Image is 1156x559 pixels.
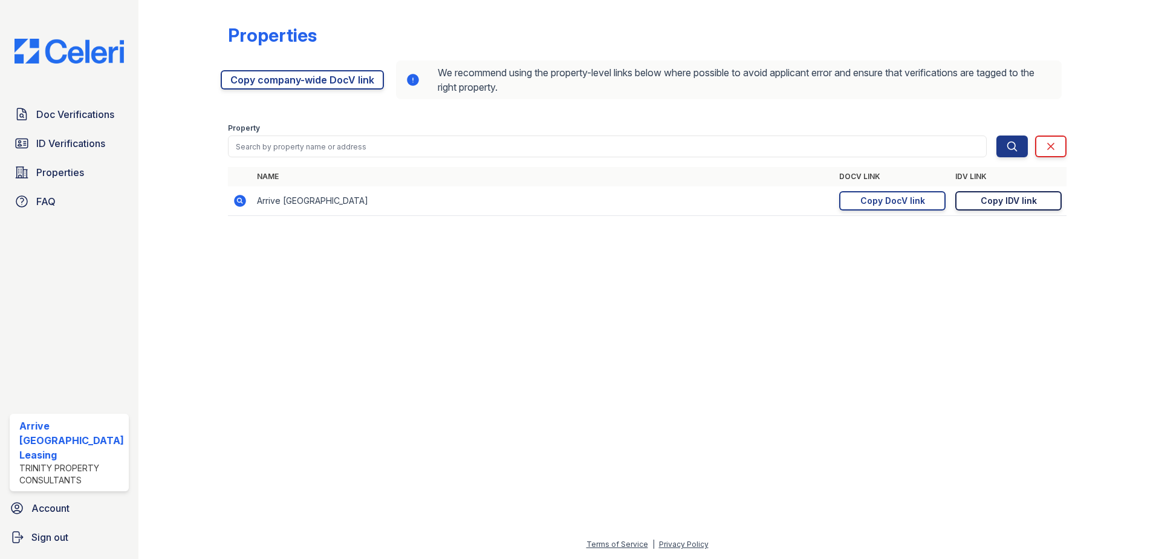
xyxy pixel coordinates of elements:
div: Copy DocV link [860,195,925,207]
img: CE_Logo_Blue-a8612792a0a2168367f1c8372b55b34899dd931a85d93a1a3d3e32e68fde9ad4.png [5,39,134,64]
a: Copy IDV link [955,191,1062,211]
span: Doc Verifications [36,107,114,122]
span: Account [31,501,70,515]
div: Copy IDV link [981,195,1037,207]
div: | [652,540,655,549]
div: Arrive [GEOGRAPHIC_DATA] Leasing [19,419,124,462]
a: Privacy Policy [659,540,709,549]
a: Properties [10,160,129,185]
td: Arrive [GEOGRAPHIC_DATA] [252,186,835,216]
a: Sign out [5,525,134,549]
div: We recommend using the property-level links below where possible to avoid applicant error and ens... [396,60,1062,99]
div: Properties [228,24,317,46]
a: ID Verifications [10,131,129,155]
div: Trinity Property Consultants [19,462,124,486]
th: IDV Link [950,167,1067,186]
span: Sign out [31,530,68,544]
a: Doc Verifications [10,102,129,126]
th: DocV Link [834,167,950,186]
th: Name [252,167,835,186]
span: ID Verifications [36,136,105,151]
a: Account [5,496,134,520]
span: Properties [36,165,84,180]
a: FAQ [10,189,129,214]
input: Search by property name or address [228,136,987,157]
a: Copy DocV link [839,191,946,211]
span: FAQ [36,194,56,209]
label: Property [228,123,260,133]
a: Terms of Service [586,540,648,549]
a: Copy company-wide DocV link [221,70,384,90]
